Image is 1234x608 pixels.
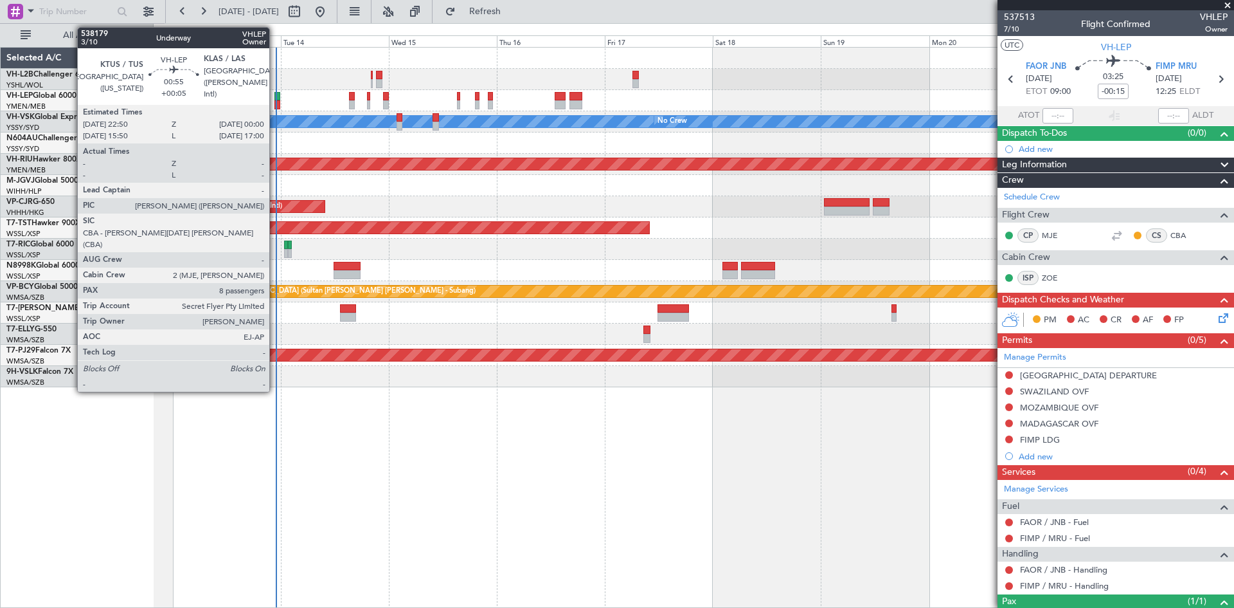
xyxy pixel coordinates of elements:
[1044,314,1057,327] span: PM
[1188,465,1206,478] span: (0/4)
[1188,333,1206,347] span: (0/5)
[6,283,78,291] a: VP-BCYGlobal 5000
[1156,86,1176,98] span: 12:25
[1004,351,1066,364] a: Manage Permits
[1002,547,1039,562] span: Handling
[1020,517,1089,528] a: FAOR / JNB - Fuel
[6,92,33,100] span: VH-LEP
[6,80,43,90] a: YSHL/WOL
[6,368,38,376] span: 9H-VSLK
[219,6,279,17] span: [DATE] - [DATE]
[1188,126,1206,140] span: (0/0)
[1111,314,1122,327] span: CR
[1026,60,1066,73] span: FAOR JNB
[6,187,42,196] a: WIHH/HLP
[1004,483,1068,496] a: Manage Services
[1103,71,1123,84] span: 03:25
[1020,418,1098,429] div: MADAGASCAR OVF
[1050,86,1071,98] span: 09:00
[929,35,1037,47] div: Mon 20
[6,113,35,121] span: VH-VSK
[1020,370,1157,381] div: [GEOGRAPHIC_DATA] DEPARTURE
[1019,143,1228,154] div: Add new
[389,35,497,47] div: Wed 15
[6,177,35,185] span: M-JGVJ
[1020,533,1090,544] a: FIMP / MRU - Fuel
[1042,230,1071,241] a: MJE
[6,347,35,355] span: T7-PJ29
[173,35,281,47] div: Mon 13
[1002,333,1032,348] span: Permits
[1001,39,1023,51] button: UTC
[439,1,516,22] button: Refresh
[1017,271,1039,285] div: ISP
[6,356,44,366] a: WMSA/SZB
[281,35,389,47] div: Tue 14
[6,144,39,154] a: YSSY/SYD
[6,250,40,260] a: WSSL/XSP
[6,208,44,217] a: VHHH/HKG
[657,112,687,131] div: No Crew
[6,368,73,376] a: 9H-VSLKFalcon 7X
[6,198,55,206] a: VP-CJRG-650
[6,326,57,333] a: T7-ELLYG-550
[6,262,36,270] span: N8998K
[6,198,33,206] span: VP-CJR
[1026,73,1052,86] span: [DATE]
[1020,580,1109,591] a: FIMP / MRU - Handling
[1002,158,1067,172] span: Leg Information
[1020,402,1098,413] div: MOZAMBIQUE OVF
[6,71,33,78] span: VH-L2B
[6,123,39,133] a: YSSY/SYD
[1002,173,1024,188] span: Crew
[1002,293,1124,308] span: Dispatch Checks and Weather
[6,219,31,227] span: T7-TST
[1081,17,1150,31] div: Flight Confirmed
[821,35,929,47] div: Sun 19
[6,177,78,185] a: M-JGVJGlobal 5000
[6,241,30,248] span: T7-RIC
[1188,594,1206,608] span: (1/1)
[176,282,476,301] div: Planned Maint [GEOGRAPHIC_DATA] (Sultan [PERSON_NAME] [PERSON_NAME] - Subang)
[6,113,105,121] a: VH-VSKGlobal Express XRS
[1200,10,1228,24] span: VHLEP
[1042,108,1073,124] input: --:--
[6,304,81,312] span: T7-[PERSON_NAME]
[6,219,85,227] a: T7-TSTHawker 900XP
[1002,499,1019,514] span: Fuel
[6,347,71,355] a: T7-PJ29Falcon 7X
[1078,314,1089,327] span: AC
[713,35,821,47] div: Sat 18
[33,31,136,40] span: All Aircraft
[6,241,74,248] a: T7-RICGlobal 6000
[6,378,44,387] a: WMSA/SZB
[39,2,113,21] input: Trip Number
[1017,228,1039,243] div: CP
[6,134,93,142] a: N604AUChallenger 604
[67,197,282,216] div: Planned Maint [GEOGRAPHIC_DATA] ([GEOGRAPHIC_DATA] Intl)
[1026,86,1047,98] span: ETOT
[6,156,33,163] span: VH-RIU
[6,156,86,163] a: VH-RIUHawker 800XP
[1192,109,1213,122] span: ALDT
[6,314,40,324] a: WSSL/XSP
[6,293,44,302] a: WMSA/SZB
[1018,109,1039,122] span: ATOT
[6,165,46,175] a: YMEN/MEB
[1042,272,1071,284] a: ZOE
[1002,126,1067,141] span: Dispatch To-Dos
[1146,228,1167,243] div: CS
[1174,314,1184,327] span: FP
[1020,434,1060,445] div: FIMP LDG
[497,35,605,47] div: Thu 16
[6,335,44,345] a: WMSA/SZB
[458,7,512,16] span: Refresh
[14,25,139,46] button: All Aircraft
[605,35,713,47] div: Fri 17
[1200,24,1228,35] span: Owner
[1020,564,1107,575] a: FAOR / JNB - Handling
[1156,73,1182,86] span: [DATE]
[6,283,34,291] span: VP-BCY
[1019,451,1228,462] div: Add new
[1002,465,1035,480] span: Services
